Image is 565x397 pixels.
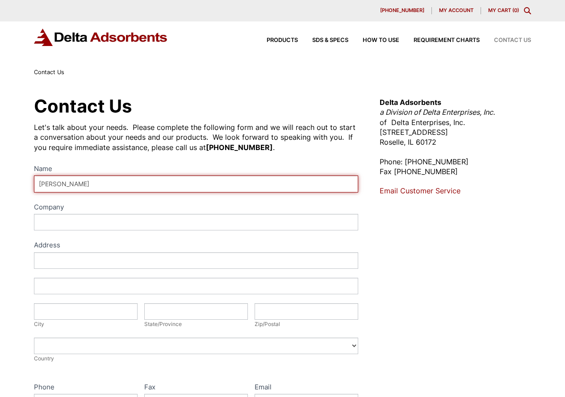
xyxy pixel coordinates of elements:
[380,8,424,13] span: [PHONE_NUMBER]
[373,7,432,14] a: [PHONE_NUMBER]
[298,38,348,43] a: SDS & SPECS
[34,239,358,252] div: Address
[439,8,473,13] span: My account
[480,38,531,43] a: Contact Us
[34,201,358,214] label: Company
[206,143,273,152] strong: [PHONE_NUMBER]
[414,38,480,43] span: Requirement Charts
[363,38,399,43] span: How to Use
[255,381,358,394] label: Email
[34,69,64,75] span: Contact Us
[380,157,531,177] p: Phone: [PHONE_NUMBER] Fax [PHONE_NUMBER]
[312,38,348,43] span: SDS & SPECS
[34,381,138,394] label: Phone
[252,38,298,43] a: Products
[144,320,248,329] div: State/Province
[399,38,480,43] a: Requirement Charts
[255,320,358,329] div: Zip/Postal
[524,7,531,14] div: Toggle Modal Content
[34,163,358,176] label: Name
[34,354,358,363] div: Country
[380,98,441,107] strong: Delta Adsorbents
[380,108,495,117] em: a Division of Delta Enterprises, Inc.
[34,320,138,329] div: City
[380,186,460,195] a: Email Customer Service
[34,122,358,152] div: Let's talk about your needs. Please complete the following form and we will reach out to start a ...
[380,97,531,147] p: of Delta Enterprises, Inc. [STREET_ADDRESS] Roselle, IL 60172
[144,381,248,394] label: Fax
[267,38,298,43] span: Products
[514,7,517,13] span: 0
[488,7,519,13] a: My Cart (0)
[34,29,168,46] img: Delta Adsorbents
[432,7,481,14] a: My account
[34,97,358,115] h1: Contact Us
[348,38,399,43] a: How to Use
[494,38,531,43] span: Contact Us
